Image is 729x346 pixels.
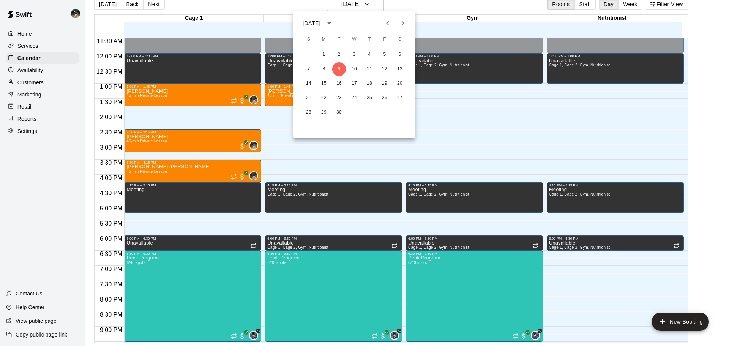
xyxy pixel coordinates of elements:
[317,32,331,47] span: Monday
[303,19,320,27] div: [DATE]
[363,62,376,76] button: 11
[317,62,331,76] button: 8
[378,77,391,90] button: 19
[332,48,346,62] button: 2
[302,32,316,47] span: Sunday
[393,48,407,62] button: 6
[393,91,407,105] button: 27
[393,32,407,47] span: Saturday
[393,62,407,76] button: 13
[302,62,316,76] button: 7
[302,91,316,105] button: 21
[363,77,376,90] button: 18
[395,16,410,31] button: Next month
[347,77,361,90] button: 17
[332,91,346,105] button: 23
[363,32,376,47] span: Thursday
[378,91,391,105] button: 26
[317,77,331,90] button: 15
[302,106,316,119] button: 28
[347,48,361,62] button: 3
[323,17,336,30] button: calendar view is open, switch to year view
[363,48,376,62] button: 4
[332,62,346,76] button: 9
[393,77,407,90] button: 20
[332,32,346,47] span: Tuesday
[347,91,361,105] button: 24
[317,48,331,62] button: 1
[378,32,391,47] span: Friday
[347,32,361,47] span: Wednesday
[332,77,346,90] button: 16
[378,62,391,76] button: 12
[347,62,361,76] button: 10
[332,106,346,119] button: 30
[302,77,316,90] button: 14
[378,48,391,62] button: 5
[317,91,331,105] button: 22
[317,106,331,119] button: 29
[380,16,395,31] button: Previous month
[363,91,376,105] button: 25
